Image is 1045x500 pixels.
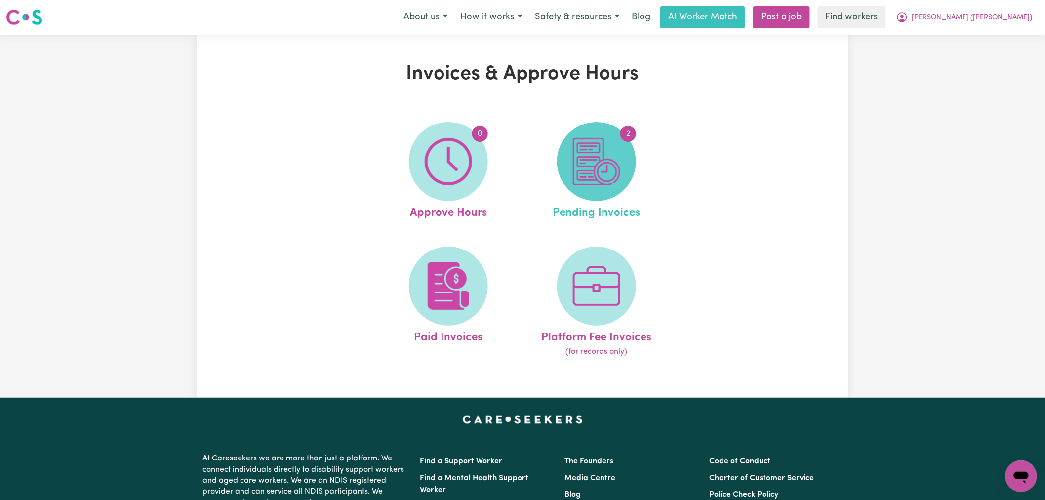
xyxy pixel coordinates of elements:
[472,126,488,142] span: 0
[710,491,779,499] a: Police Check Policy
[541,326,651,346] span: Platform Fee Invoices
[311,62,734,86] h1: Invoices & Approve Hours
[397,7,454,28] button: About us
[525,247,668,358] a: Platform Fee Invoices(for records only)
[564,491,581,499] a: Blog
[454,7,528,28] button: How it works
[912,12,1033,23] span: [PERSON_NAME] ([PERSON_NAME])
[377,247,520,358] a: Paid Invoices
[420,474,528,494] a: Find a Mental Health Support Worker
[710,458,771,465] a: Code of Conduct
[564,458,613,465] a: The Founders
[420,458,502,465] a: Find a Support Worker
[564,474,615,482] a: Media Centre
[6,8,42,26] img: Careseekers logo
[525,122,668,222] a: Pending Invoices
[660,6,745,28] a: AI Worker Match
[463,416,583,423] a: Careseekers home page
[414,326,482,346] span: Paid Invoices
[1005,460,1037,492] iframe: Button to launch messaging window
[753,6,810,28] a: Post a job
[553,201,640,222] span: Pending Invoices
[565,346,627,358] span: (for records only)
[528,7,626,28] button: Safety & resources
[626,6,656,28] a: Blog
[890,7,1039,28] button: My Account
[410,201,487,222] span: Approve Hours
[377,122,520,222] a: Approve Hours
[710,474,814,482] a: Charter of Customer Service
[818,6,886,28] a: Find workers
[620,126,636,142] span: 2
[6,6,42,29] a: Careseekers logo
